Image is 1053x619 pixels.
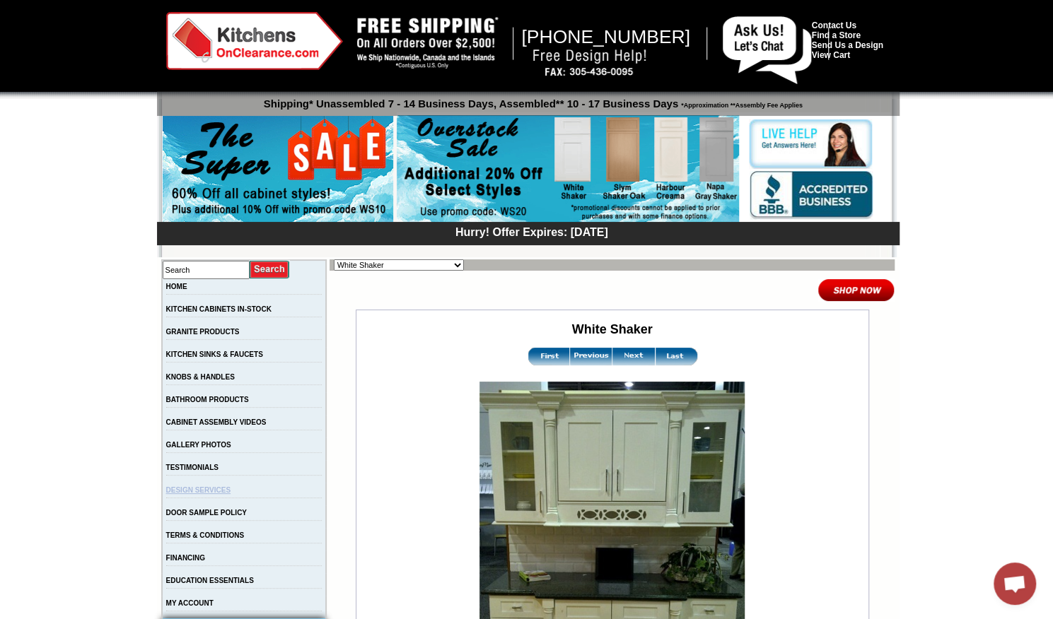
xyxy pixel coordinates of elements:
img: Kitchens on Clearance Logo [166,12,343,70]
span: [PHONE_NUMBER] [521,26,690,47]
a: Contact Us [812,20,856,30]
a: GALLERY PHOTOS [166,441,231,449]
a: MY ACCOUNT [166,599,214,607]
input: Submit [250,260,290,279]
span: *Approximation **Assembly Fee Applies [678,98,803,109]
a: View Cart [812,50,850,60]
a: CABINET ASSEMBLY VIDEOS [166,418,267,426]
a: KNOBS & HANDLES [166,373,235,381]
a: DESIGN SERVICES [166,486,231,494]
a: TESTIMONIALS [166,464,219,471]
a: Find a Store [812,30,861,40]
a: HOME [166,283,187,290]
a: BATHROOM PRODUCTS [166,396,249,403]
a: TERMS & CONDITIONS [166,531,245,539]
div: Hurry! Offer Expires: [DATE] [164,224,900,239]
a: KITCHEN SINKS & FAUCETS [166,350,263,358]
p: Shipping* Unassembled 7 - 14 Business Days, Assembled** 10 - 17 Business Days [164,91,900,110]
h2: White Shaker [358,322,867,337]
a: EDUCATION ESSENTIALS [166,577,254,584]
a: Open chat [994,562,1036,605]
a: FINANCING [166,554,206,562]
a: KITCHEN CABINETS IN-STOCK [166,305,272,313]
a: DOOR SAMPLE POLICY [166,509,247,517]
a: GRANITE PRODUCTS [166,328,240,336]
a: Send Us a Design [812,40,883,50]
